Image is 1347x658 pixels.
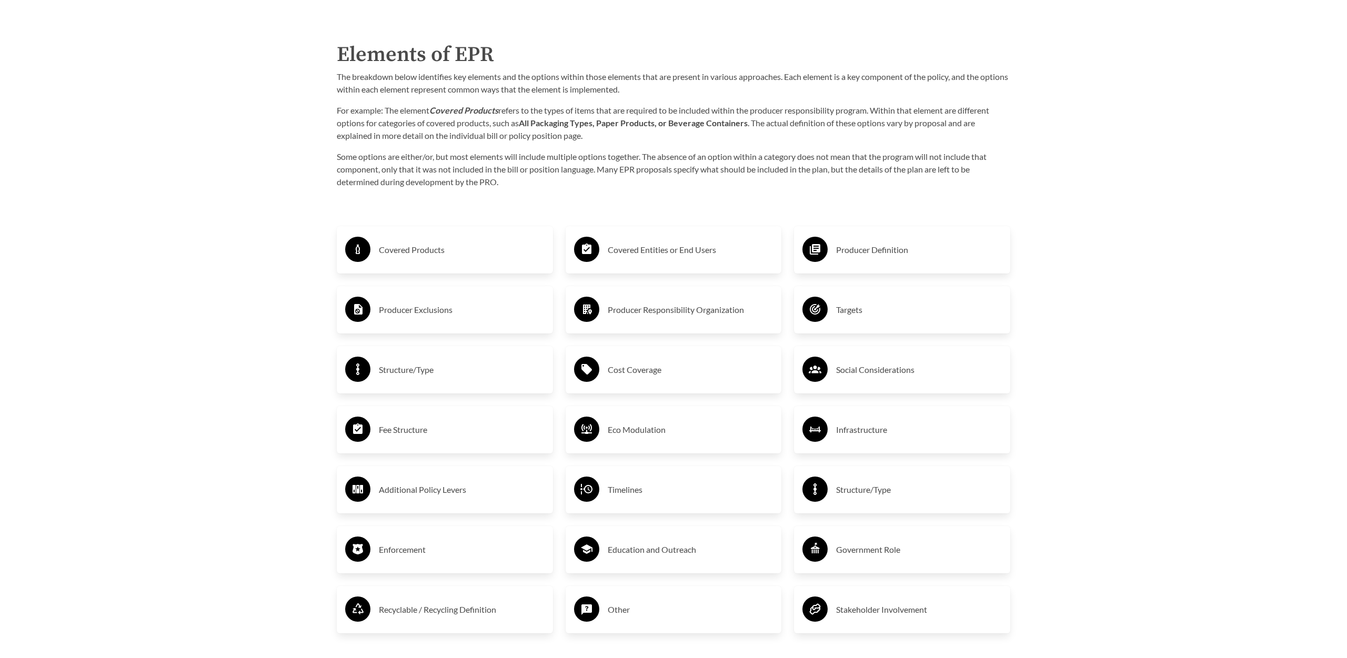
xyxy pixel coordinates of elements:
[379,601,545,618] h3: Recyclable / Recycling Definition
[608,541,773,558] h3: Education and Outreach
[608,481,773,498] h3: Timelines
[337,39,1010,70] h2: Elements of EPR
[337,104,1010,142] p: For example: The element refers to the types of items that are required to be included within the...
[379,241,545,258] h3: Covered Products
[608,421,773,438] h3: Eco Modulation
[337,150,1010,188] p: Some options are either/or, but most elements will include multiple options together. The absence...
[836,301,1002,318] h3: Targets
[836,421,1002,438] h3: Infrastructure
[337,70,1010,96] p: The breakdown below identifies key elements and the options within those elements that are presen...
[379,301,545,318] h3: Producer Exclusions
[519,118,748,128] strong: All Packaging Types, Paper Products, or Beverage Containers
[379,421,545,438] h3: Fee Structure
[836,481,1002,498] h3: Structure/Type
[608,601,773,618] h3: Other
[379,361,545,378] h3: Structure/Type
[429,105,498,115] strong: Covered Products
[608,241,773,258] h3: Covered Entities or End Users
[836,241,1002,258] h3: Producer Definition
[379,481,545,498] h3: Additional Policy Levers
[379,541,545,558] h3: Enforcement
[836,601,1002,618] h3: Stakeholder Involvement
[608,361,773,378] h3: Cost Coverage
[608,301,773,318] h3: Producer Responsibility Organization
[836,541,1002,558] h3: Government Role
[836,361,1002,378] h3: Social Considerations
